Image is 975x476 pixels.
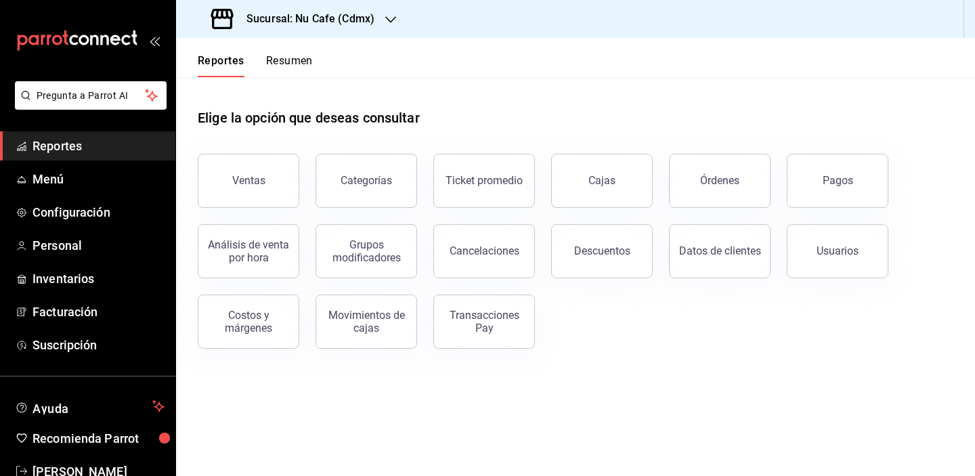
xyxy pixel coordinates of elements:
div: Categorías [341,174,392,187]
button: Pregunta a Parrot AI [15,81,167,110]
button: open_drawer_menu [149,35,160,46]
button: Órdenes [669,154,771,208]
div: navigation tabs [198,54,313,77]
div: Movimientos de cajas [324,309,408,334]
button: Reportes [198,54,244,77]
button: Descuentos [551,224,653,278]
span: Ayuda [32,398,147,414]
div: Grupos modificadores [324,238,408,264]
div: Transacciones Pay [442,309,526,334]
span: Reportes [32,137,165,155]
a: Pregunta a Parrot AI [9,98,167,112]
span: Pregunta a Parrot AI [37,89,146,103]
button: Costos y márgenes [198,295,299,349]
span: Configuración [32,203,165,221]
div: Órdenes [700,174,739,187]
span: Recomienda Parrot [32,429,165,448]
div: Cajas [588,174,615,187]
button: Movimientos de cajas [316,295,417,349]
div: Ventas [232,174,265,187]
div: Datos de clientes [679,244,761,257]
button: Transacciones Pay [433,295,535,349]
div: Usuarios [817,244,859,257]
button: Resumen [266,54,313,77]
button: Ticket promedio [433,154,535,208]
button: Análisis de venta por hora [198,224,299,278]
h1: Elige la opción que deseas consultar [198,108,420,128]
h3: Sucursal: Nu Cafe (Cdmx) [236,11,374,27]
div: Ticket promedio [446,174,523,187]
span: Menú [32,170,165,188]
button: Datos de clientes [669,224,771,278]
span: Inventarios [32,269,165,288]
button: Usuarios [787,224,888,278]
div: Cancelaciones [450,244,519,257]
div: Pagos [823,174,853,187]
div: Descuentos [574,244,630,257]
button: Ventas [198,154,299,208]
span: Personal [32,236,165,255]
button: Categorías [316,154,417,208]
button: Cancelaciones [433,224,535,278]
span: Suscripción [32,336,165,354]
span: Facturación [32,303,165,321]
div: Análisis de venta por hora [207,238,290,264]
button: Cajas [551,154,653,208]
button: Pagos [787,154,888,208]
button: Grupos modificadores [316,224,417,278]
div: Costos y márgenes [207,309,290,334]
